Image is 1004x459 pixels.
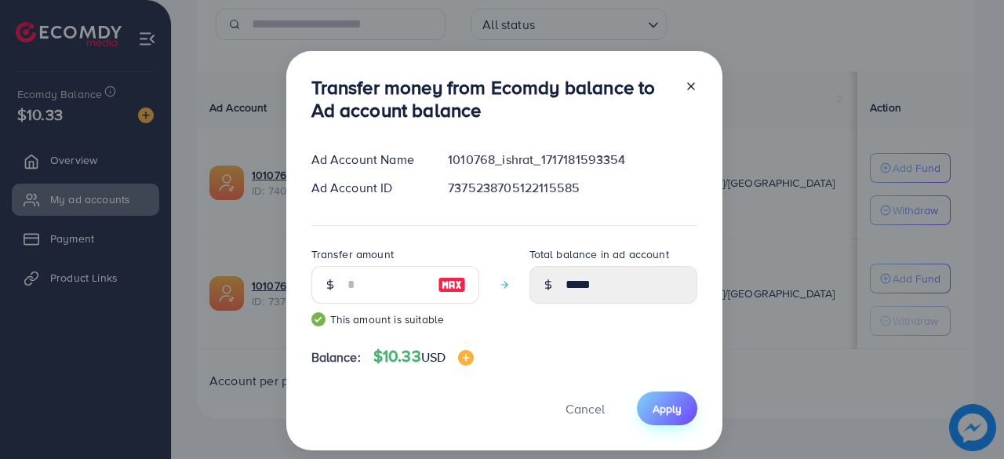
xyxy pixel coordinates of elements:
button: Apply [637,392,697,425]
h3: Transfer money from Ecomdy balance to Ad account balance [311,76,672,122]
img: image [458,350,474,366]
span: Cancel [566,400,605,417]
div: 7375238705122115585 [435,179,709,197]
span: USD [421,348,446,366]
div: 1010768_ishrat_1717181593354 [435,151,709,169]
div: Ad Account ID [299,179,436,197]
span: Apply [653,401,682,417]
h4: $10.33 [373,347,474,366]
label: Transfer amount [311,246,394,262]
img: guide [311,312,326,326]
div: Ad Account Name [299,151,436,169]
label: Total balance in ad account [529,246,669,262]
span: Balance: [311,348,361,366]
img: image [438,275,466,294]
button: Cancel [546,392,624,425]
small: This amount is suitable [311,311,479,327]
